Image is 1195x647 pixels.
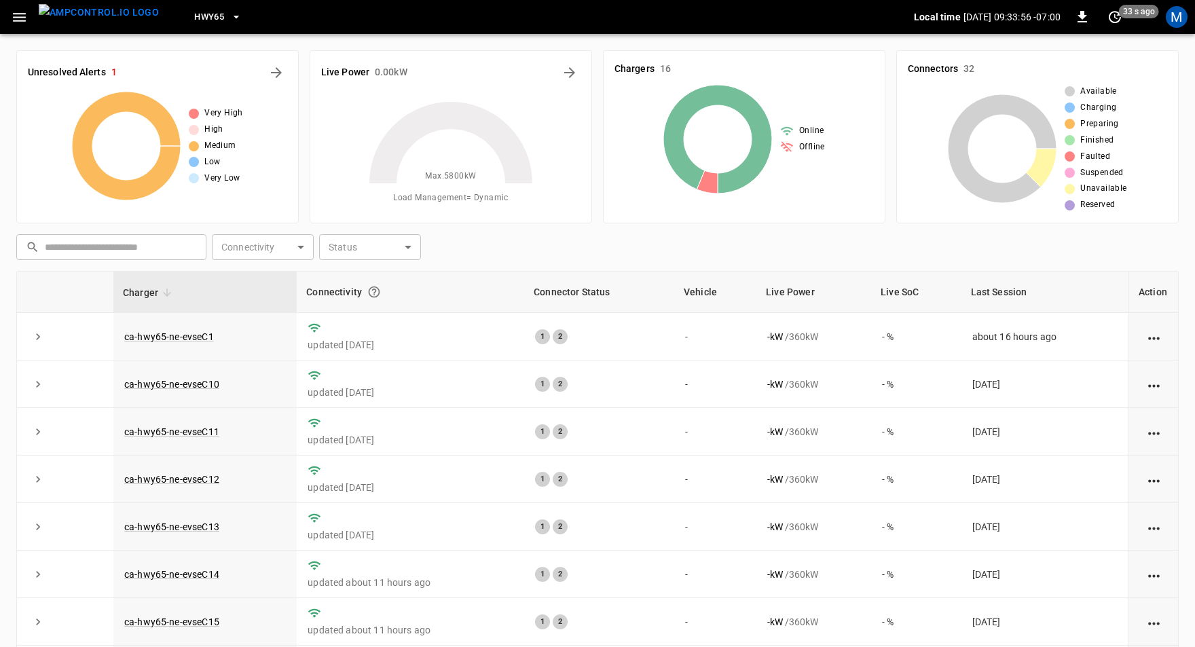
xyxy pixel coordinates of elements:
[1145,615,1162,629] div: action cell options
[799,141,825,154] span: Offline
[204,139,236,153] span: Medium
[1145,568,1162,581] div: action cell options
[963,62,974,77] h6: 32
[559,62,581,84] button: Energy Overview
[961,503,1129,551] td: [DATE]
[1080,150,1110,164] span: Faulted
[553,519,568,534] div: 2
[767,330,783,344] p: - kW
[204,172,240,185] span: Very Low
[914,10,961,24] p: Local time
[28,374,48,394] button: expand row
[111,65,117,80] h6: 1
[871,551,961,598] td: - %
[961,272,1129,313] th: Last Session
[308,481,513,494] p: updated [DATE]
[674,551,756,598] td: -
[204,155,220,169] span: Low
[767,330,860,344] div: / 360 kW
[674,503,756,551] td: -
[767,473,783,486] p: - kW
[393,191,509,205] span: Load Management = Dynamic
[308,386,513,399] p: updated [DATE]
[204,107,243,120] span: Very High
[1119,5,1159,18] span: 33 s ago
[963,10,1061,24] p: [DATE] 09:33:56 -07:00
[28,612,48,632] button: expand row
[189,4,247,31] button: HWY65
[362,280,386,304] button: Connection between the charger and our software.
[961,456,1129,503] td: [DATE]
[961,408,1129,456] td: [DATE]
[767,377,783,391] p: - kW
[961,313,1129,361] td: about 16 hours ago
[553,614,568,629] div: 2
[767,425,860,439] div: / 360 kW
[308,576,513,589] p: updated about 11 hours ago
[308,623,513,637] p: updated about 11 hours ago
[308,433,513,447] p: updated [DATE]
[39,4,159,21] img: ampcontrol.io logo
[674,272,756,313] th: Vehicle
[767,377,860,391] div: / 360 kW
[194,10,224,25] span: HWY65
[308,338,513,352] p: updated [DATE]
[553,377,568,392] div: 2
[265,62,287,84] button: All Alerts
[124,474,219,485] a: ca-hwy65-ne-evseC12
[1080,101,1116,115] span: Charging
[1145,520,1162,534] div: action cell options
[553,424,568,439] div: 2
[767,473,860,486] div: / 360 kW
[553,472,568,487] div: 2
[871,313,961,361] td: - %
[553,567,568,582] div: 2
[674,456,756,503] td: -
[124,521,219,532] a: ca-hwy65-ne-evseC13
[961,598,1129,646] td: [DATE]
[1145,377,1162,391] div: action cell options
[767,520,783,534] p: - kW
[28,327,48,347] button: expand row
[124,616,219,627] a: ca-hwy65-ne-evseC15
[614,62,655,77] h6: Chargers
[524,272,674,313] th: Connector Status
[674,598,756,646] td: -
[535,567,550,582] div: 1
[1166,6,1188,28] div: profile-icon
[767,520,860,534] div: / 360 kW
[1104,6,1126,28] button: set refresh interval
[1080,198,1115,212] span: Reserved
[871,598,961,646] td: - %
[1080,134,1114,147] span: Finished
[1128,272,1178,313] th: Action
[767,568,783,581] p: - kW
[660,62,671,77] h6: 16
[204,123,223,136] span: High
[553,329,568,344] div: 2
[908,62,958,77] h6: Connectors
[871,408,961,456] td: - %
[961,361,1129,408] td: [DATE]
[799,124,824,138] span: Online
[124,379,219,390] a: ca-hwy65-ne-evseC10
[425,170,476,183] span: Max. 5800 kW
[124,426,219,437] a: ca-hwy65-ne-evseC11
[535,424,550,439] div: 1
[767,615,783,629] p: - kW
[1145,330,1162,344] div: action cell options
[308,528,513,542] p: updated [DATE]
[767,615,860,629] div: / 360 kW
[28,422,48,442] button: expand row
[871,456,961,503] td: - %
[28,517,48,537] button: expand row
[535,329,550,344] div: 1
[1080,166,1124,180] span: Suspended
[535,519,550,534] div: 1
[1145,425,1162,439] div: action cell options
[1080,182,1126,196] span: Unavailable
[321,65,369,80] h6: Live Power
[124,331,214,342] a: ca-hwy65-ne-evseC1
[767,425,783,439] p: - kW
[535,472,550,487] div: 1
